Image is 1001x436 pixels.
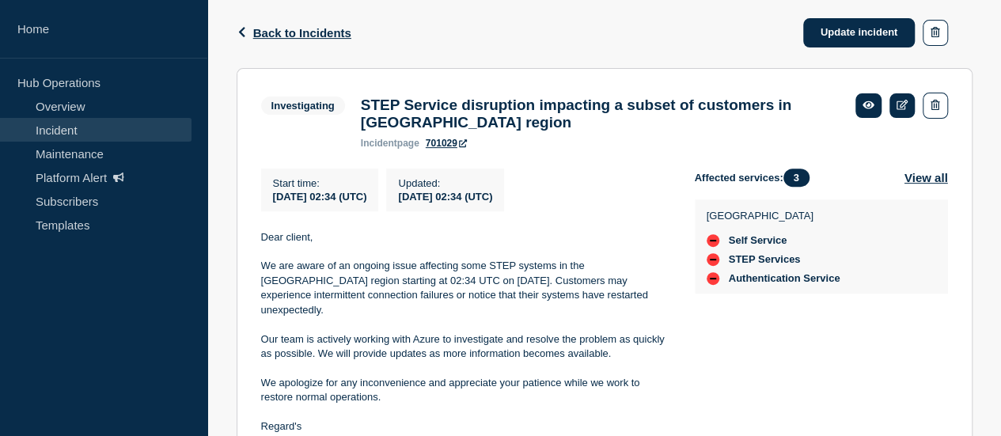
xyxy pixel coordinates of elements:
[261,230,669,245] p: Dear client,
[695,169,817,187] span: Affected services:
[707,210,840,222] p: [GEOGRAPHIC_DATA]
[261,419,669,434] p: Regard's
[803,18,916,47] a: Update incident
[729,253,801,266] span: STEP Services
[783,169,810,187] span: 3
[273,177,367,189] p: Start time :
[261,332,669,362] p: Our team is actively working with Azure to investigate and resolve the problem as quickly as poss...
[261,376,669,405] p: We apologize for any inconvenience and appreciate your patience while we work to restore normal o...
[707,272,719,285] div: down
[398,177,492,189] p: Updated :
[729,272,840,285] span: Authentication Service
[361,138,419,149] p: page
[426,138,467,149] a: 701029
[253,26,351,40] span: Back to Incidents
[261,97,345,115] span: Investigating
[237,26,351,40] button: Back to Incidents
[729,234,787,247] span: Self Service
[707,253,719,266] div: down
[361,138,397,149] span: incident
[273,191,367,203] span: [DATE] 02:34 (UTC)
[261,259,669,317] p: We are aware of an ongoing issue affecting some STEP systems in the [GEOGRAPHIC_DATA] region star...
[361,97,840,131] h3: STEP Service disruption impacting a subset of customers in [GEOGRAPHIC_DATA] region
[398,189,492,203] div: [DATE] 02:34 (UTC)
[904,169,948,187] button: View all
[707,234,719,247] div: down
